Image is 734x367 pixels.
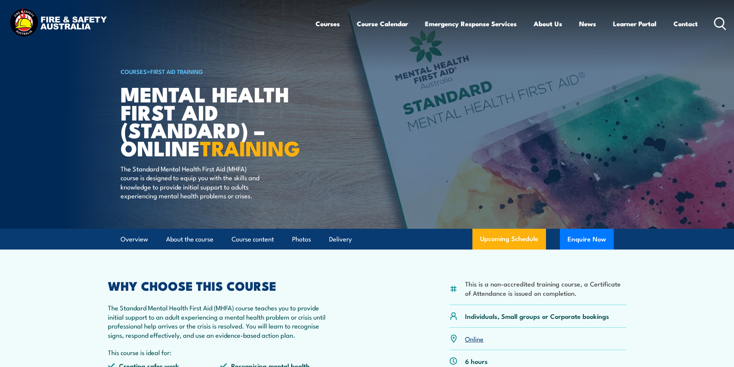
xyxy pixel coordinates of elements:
[121,85,311,157] h1: Mental Health First Aid (Standard) – Online
[150,67,203,75] a: First Aid Training
[121,229,148,250] a: Overview
[674,13,698,34] a: Contact
[534,13,562,34] a: About Us
[232,229,274,250] a: Course content
[121,67,311,76] h6: >
[329,229,352,250] a: Delivery
[579,13,596,34] a: News
[465,279,627,297] li: This is a non-accredited training course, a Certificate of Attendance is issued on completion.
[108,348,333,357] p: This course is ideal for:
[200,131,300,163] strong: TRAINING
[108,303,333,339] p: The Standard Mental Health First Aid (MHFA) course teaches you to provide initial support to an a...
[472,229,546,250] a: Upcoming Schedule
[292,229,311,250] a: Photos
[613,13,657,34] a: Learner Portal
[465,312,609,320] p: Individuals, Small groups or Corporate bookings
[166,229,213,250] a: About the course
[560,229,614,250] button: Enquire Now
[465,334,484,343] a: Online
[108,280,333,291] h2: WHY CHOOSE THIS COURSE
[121,67,147,75] a: COURSES
[465,357,488,365] p: 6 hours
[357,13,408,34] a: Course Calendar
[121,164,261,200] p: The Standard Mental Health First Aid (MHFA) course is designed to equip you with the skills and k...
[425,13,517,34] a: Emergency Response Services
[316,13,340,34] a: Courses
